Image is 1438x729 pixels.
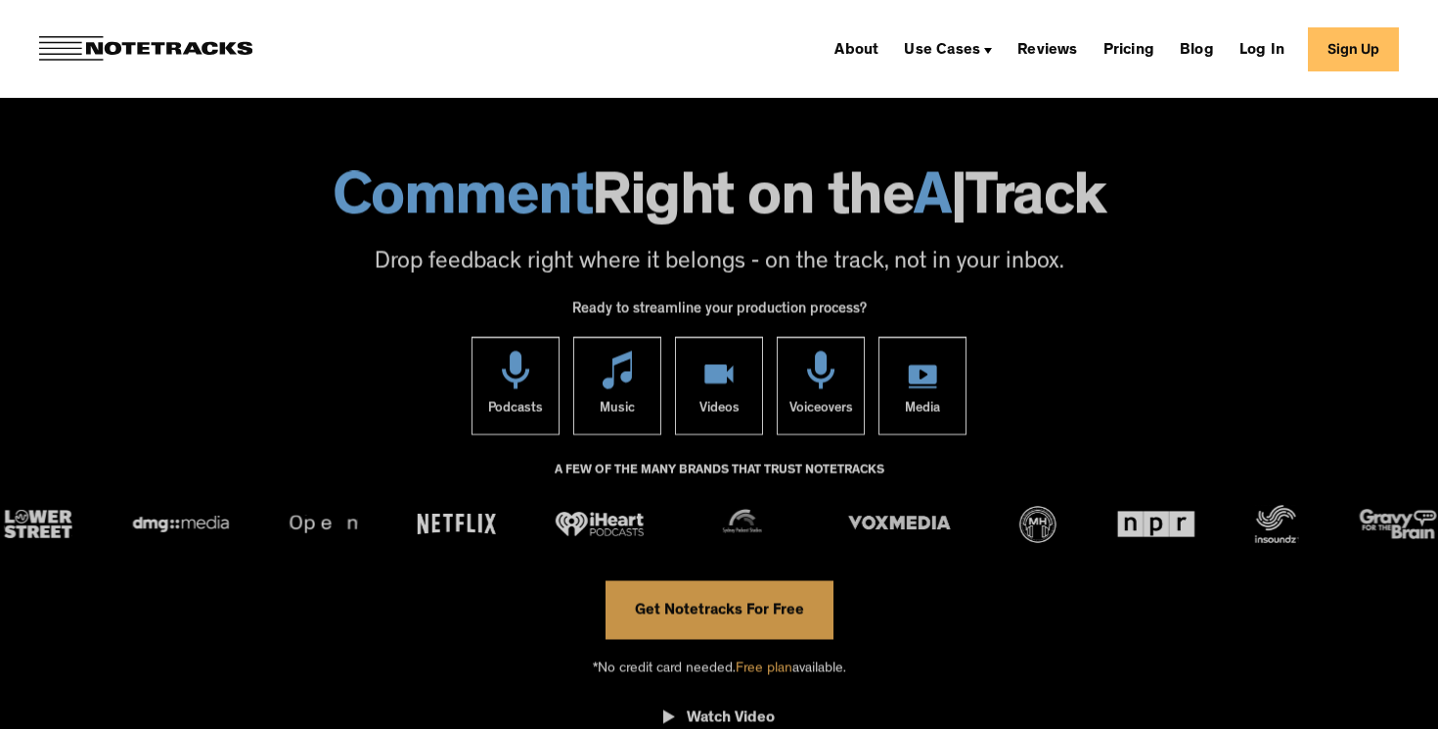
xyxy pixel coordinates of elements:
a: Log In [1232,33,1292,65]
div: Ready to streamline your production process? [572,291,867,338]
a: Videos [675,337,763,434]
a: Media [878,337,966,434]
div: Music [600,388,635,433]
a: Get Notetracks For Free [606,580,833,639]
div: Use Cases [904,43,980,59]
p: Drop feedback right where it belongs - on the track, not in your inbox. [20,247,1418,280]
div: Use Cases [896,33,1000,65]
span: | [951,171,966,232]
div: Videos [699,388,740,433]
a: Blog [1172,33,1222,65]
span: Free plan [736,661,792,676]
a: Sign Up [1308,27,1399,71]
a: Music [573,337,661,434]
span: Comment [333,171,593,232]
a: Voiceovers [777,337,865,434]
a: About [827,33,886,65]
h1: Right on the Track [20,171,1418,232]
div: Media [905,388,940,433]
a: Pricing [1096,33,1162,65]
div: Podcasts [488,388,543,433]
span: A [914,171,951,232]
div: Watch Video [687,709,775,729]
div: A FEW OF THE MANY BRANDS THAT TRUST NOTETRACKS [555,454,884,507]
div: *No credit card needed. available. [593,639,846,695]
a: Podcasts [472,337,560,434]
a: Reviews [1010,33,1085,65]
div: Voiceovers [789,388,853,433]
